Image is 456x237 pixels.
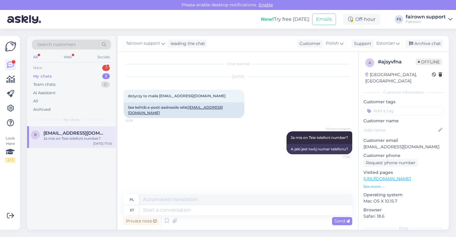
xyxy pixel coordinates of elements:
div: FS [395,15,403,24]
div: Customer information [363,90,444,95]
div: Ja mis on Teie telefoni number? [43,136,112,141]
div: 1 [102,65,110,71]
div: fairown support [406,14,446,19]
img: Askly Logo [5,41,16,52]
div: Archived [33,107,51,113]
span: 17:00 [328,155,350,159]
div: A jaki jest twój numer telefonu? [287,144,352,154]
p: See more ... [363,184,444,189]
span: Search customers [37,41,76,48]
p: Customer name [363,118,444,124]
input: Add name [364,127,437,133]
div: [GEOGRAPHIC_DATA], [GEOGRAPHIC_DATA] [365,72,432,84]
span: 16:59 [125,118,148,123]
span: r [34,133,37,137]
span: Estonian [376,40,395,47]
span: Offline [416,59,442,65]
b: New! [261,16,274,22]
div: Request phone number [363,159,418,167]
div: Socials [96,53,111,61]
div: Support [352,40,371,47]
div: New [33,65,42,71]
div: My chats [33,73,52,79]
div: Look Here [5,136,16,163]
button: Emails [312,14,336,25]
div: pl [130,194,134,205]
span: Ja mis on Teie telefoni number? [291,135,348,140]
div: # ajsyvfna [378,58,416,66]
div: 2 / 3 [5,157,16,163]
div: Try free [DATE]: [261,16,310,23]
div: AI Assistant [33,90,55,96]
div: All [32,53,39,61]
div: et [130,205,134,215]
div: leading the chat [168,40,205,47]
div: Chat started [124,61,352,67]
div: [DATE] 17:00 [93,141,112,146]
span: fairown support [326,127,350,131]
div: Archive chat [405,40,443,48]
p: Browser [363,207,444,213]
div: Extra [363,226,444,231]
span: Send [334,218,350,224]
span: My chats [63,117,80,123]
div: Web [62,53,73,61]
a: [URL][DOMAIN_NAME] [363,176,411,181]
p: Operating system [363,192,444,198]
p: Visited pages [363,169,444,176]
span: dotyczy to maila [EMAIL_ADDRESS][DOMAIN_NAME] [128,94,226,98]
div: 1 [102,73,110,79]
span: Polish [326,40,339,47]
p: Safari 18.6 [363,213,444,219]
p: Customer tags [363,99,444,105]
p: [EMAIL_ADDRESS][DOMAIN_NAME] [363,144,444,150]
span: fairown support [126,40,160,47]
div: 0 [101,82,110,88]
p: Customer phone [363,152,444,159]
div: Team chats [33,82,55,88]
p: Mac OS X 10.15.7 [363,198,444,204]
div: See kehtib e-posti aadressile rafał [124,102,244,118]
span: rafał.sowa@ispot.pl [43,130,106,136]
input: Add a tag [363,106,444,115]
span: Enable [257,2,275,8]
div: Customer [297,40,321,47]
div: [DATE] [124,74,352,79]
div: Off-hour [343,14,380,25]
div: All [33,98,38,104]
a: fairown supportFairown [406,14,452,24]
p: Customer email [363,137,444,144]
span: a [369,60,371,65]
div: Private note [124,217,159,225]
div: Fairown [406,19,446,24]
